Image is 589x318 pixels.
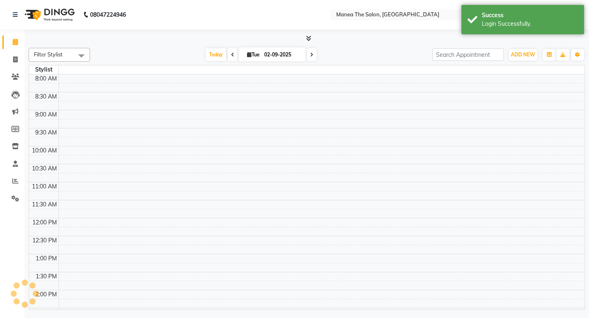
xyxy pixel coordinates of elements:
div: 12:00 PM [31,218,58,227]
b: 08047224946 [90,3,126,26]
div: 11:00 AM [30,182,58,191]
span: Tue [245,52,262,58]
div: 2:30 PM [34,308,58,317]
div: Success [482,11,578,20]
span: ADD NEW [511,52,535,58]
div: 1:30 PM [34,272,58,281]
div: 12:30 PM [31,236,58,245]
div: 9:00 AM [34,110,58,119]
div: 11:30 AM [30,200,58,209]
div: 8:00 AM [34,74,58,83]
input: 2025-09-02 [262,49,303,61]
div: 10:00 AM [30,146,58,155]
div: Login Successfully. [482,20,578,28]
div: 1:00 PM [34,254,58,263]
div: 9:30 AM [34,128,58,137]
div: 2:00 PM [34,290,58,299]
span: Filter Stylist [34,51,63,58]
button: ADD NEW [509,49,537,60]
span: Today [206,48,226,61]
div: 10:30 AM [30,164,58,173]
input: Search Appointment [432,48,504,61]
div: Stylist [29,65,58,74]
img: logo [21,3,77,26]
div: 8:30 AM [34,92,58,101]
